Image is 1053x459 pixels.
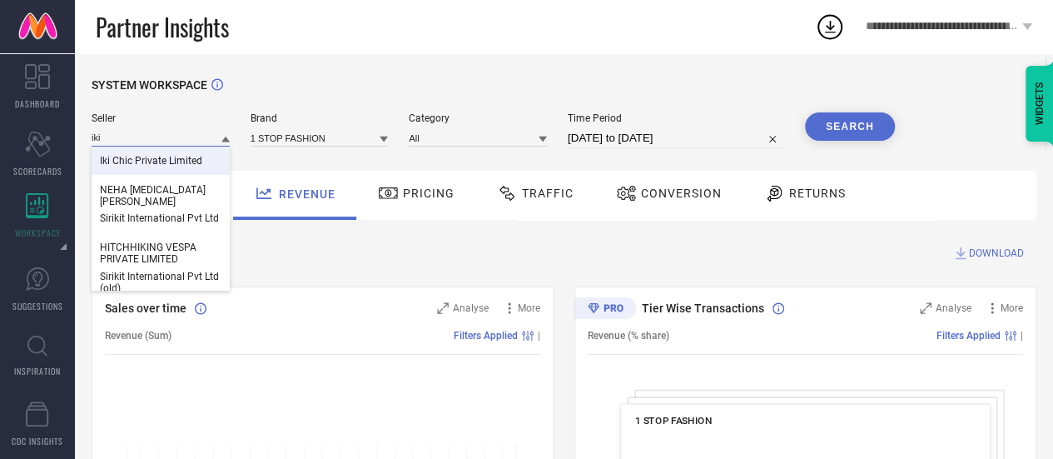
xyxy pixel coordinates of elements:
span: Brand [251,112,389,124]
div: Premium [574,297,636,322]
div: Iki Chic Private Limited [92,147,230,175]
span: SCORECARDS [13,165,62,177]
span: Sirikit International Pvt Ltd [100,212,219,224]
span: SYSTEM WORKSPACE [92,78,207,92]
div: NEHA NIKITA COUTURE [92,176,230,216]
span: Analyse [936,302,971,314]
div: Sirikit International Pvt Ltd [92,204,230,232]
span: Partner Insights [96,10,229,44]
button: Search [805,112,895,141]
span: Conversion [641,187,722,200]
span: Traffic [522,187,574,200]
svg: Zoom [437,302,449,314]
div: Open download list [815,12,845,42]
span: 1 STOP FASHION [635,415,712,427]
span: Revenue (Sum) [105,330,171,342]
div: Sirikit International Pvt Ltd (old) [92,262,230,302]
span: Seller [92,112,230,124]
span: HITCHHIKING VESPA PRIVATE LIMITED [100,242,221,265]
span: Sales over time [105,302,186,315]
span: Time Period [568,112,784,124]
div: HITCHHIKING VESPA PRIVATE LIMITED [92,233,230,273]
span: Category [409,112,547,124]
span: Revenue [279,187,335,201]
span: CDC INSIGHTS [12,435,63,447]
span: Filters Applied [454,330,518,342]
span: Analyse [453,302,489,314]
span: Pricing [403,187,454,200]
span: NEHA [MEDICAL_DATA][PERSON_NAME] [100,184,221,207]
span: Filters Applied [936,330,1001,342]
span: | [538,330,540,342]
span: DASHBOARD [15,97,60,110]
span: Returns [789,187,846,200]
input: Select time period [568,128,784,148]
span: Iki Chic Private Limited [100,155,202,167]
span: SUGGESTIONS [12,300,63,312]
span: Tier Wise Transactions [642,302,764,315]
span: | [1021,330,1023,342]
svg: Zoom [920,302,931,314]
span: More [1001,302,1023,314]
span: WORKSPACE [15,227,61,239]
span: More [518,302,540,314]
span: INSPIRATION [14,365,61,377]
span: Sirikit International Pvt Ltd (old) [100,271,221,294]
span: DOWNLOAD [969,245,1024,262]
span: Revenue (% share) [588,330,669,342]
